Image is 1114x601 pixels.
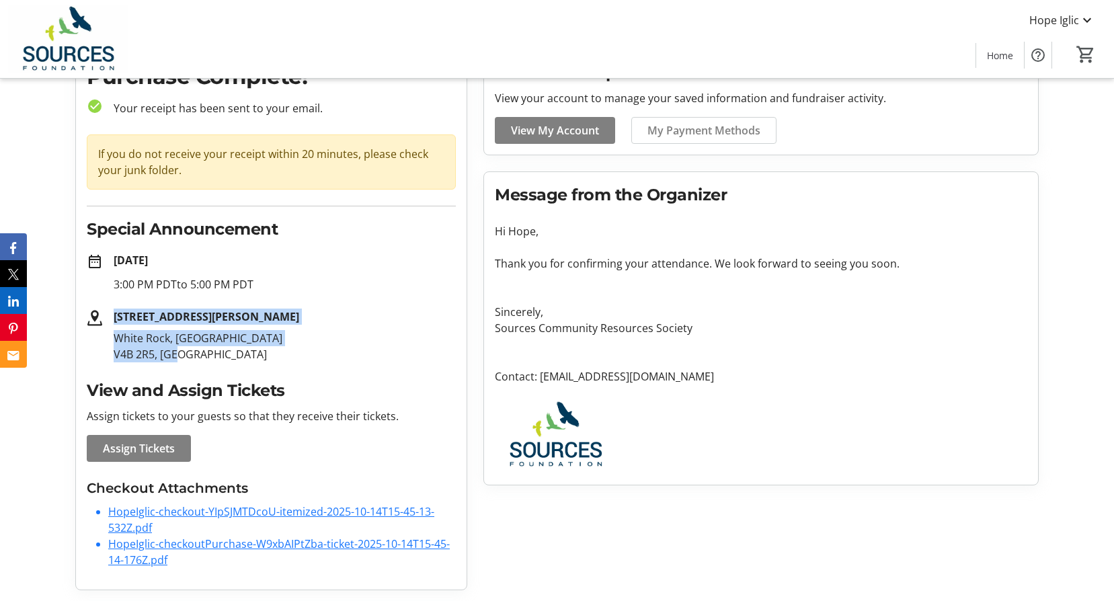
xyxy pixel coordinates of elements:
p: Your receipt has been sent to your email. [103,100,456,116]
span: Assign Tickets [103,440,175,456]
p: Thank you for confirming your attendance. We look forward to seeing you soon. [495,255,1027,272]
h2: Special Announcement [87,217,456,241]
p: Sources Community Resources Society [495,320,1027,336]
h2: Message from the Organizer [495,183,1027,207]
mat-icon: check_circle [87,98,103,114]
p: Contact: [EMAIL_ADDRESS][DOMAIN_NAME] [495,368,1027,385]
span: Home [987,48,1013,63]
div: If you do not receive your receipt within 20 minutes, please check your junk folder. [87,134,456,190]
a: HopeIglic-checkout-YIpSJMTDcoU-itemized-2025-10-14T15-45-13-532Z.pdf [108,504,434,535]
p: Hi Hope, [495,223,1027,239]
h3: Checkout Attachments [87,478,456,498]
p: 3:00 PM PDT to 5:00 PM PDT [114,276,456,292]
strong: [DATE] [114,253,148,268]
button: Hope Iglic [1019,9,1106,31]
span: My Payment Methods [647,122,760,138]
mat-icon: date_range [87,253,103,270]
img: Sources Foundation logo [495,401,616,469]
p: View your account to manage your saved information and fundraiser activity. [495,90,1027,106]
button: Help [1025,42,1051,69]
button: Cart [1074,42,1098,67]
span: Hope Iglic [1029,12,1079,28]
a: Home [976,43,1024,68]
a: My Payment Methods [631,117,777,144]
span: View My Account [511,122,599,138]
img: Sources Foundation's Logo [8,5,128,73]
p: Sincerely, [495,304,1027,320]
a: Assign Tickets [87,435,191,462]
a: HopeIglic-checkoutPurchase-W9xbAIPtZba-ticket-2025-10-14T15-45-14-176Z.pdf [108,536,450,567]
p: White Rock, [GEOGRAPHIC_DATA] V4B 2R5, [GEOGRAPHIC_DATA] [114,330,456,362]
p: Assign tickets to your guests so that they receive their tickets. [87,408,456,424]
a: View My Account [495,117,615,144]
h2: View and Assign Tickets [87,378,456,403]
strong: [STREET_ADDRESS][PERSON_NAME] [114,309,299,324]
